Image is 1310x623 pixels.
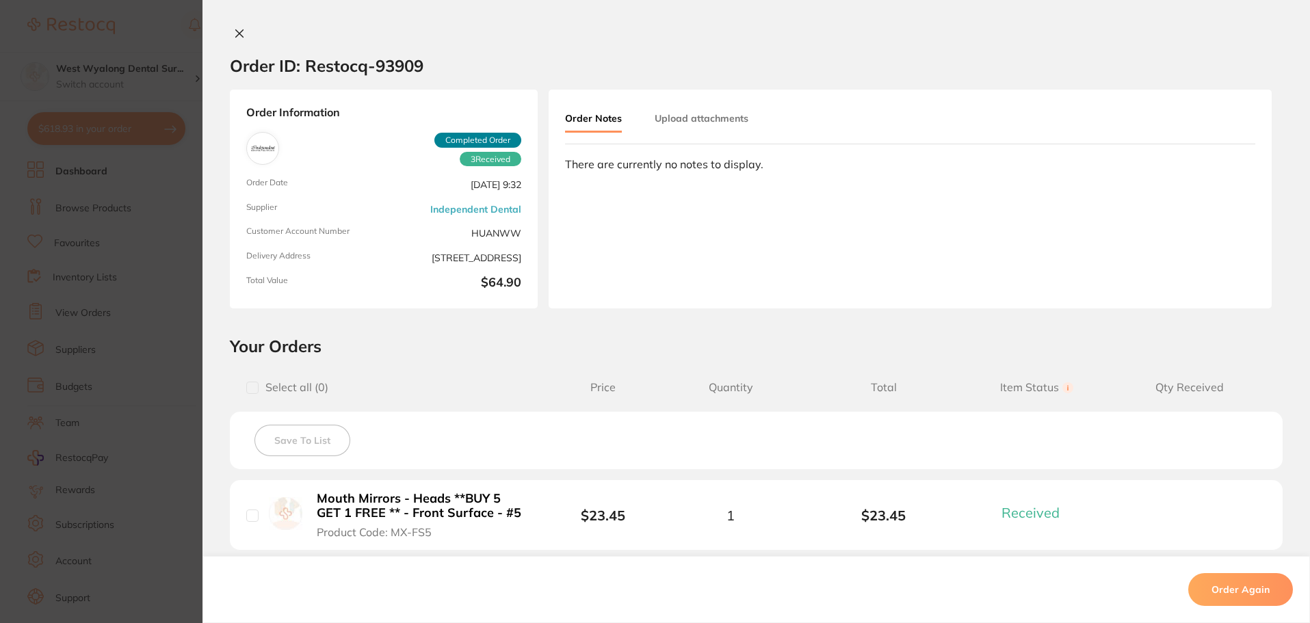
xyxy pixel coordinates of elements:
span: Received [460,152,521,167]
a: Independent Dental [430,204,521,215]
span: HUANWW [389,226,521,240]
span: Completed Order [434,133,521,148]
b: $23.45 [807,507,960,523]
div: There are currently no notes to display. [565,158,1255,170]
span: Item Status [960,381,1114,394]
b: Mouth Mirrors - Heads **BUY 5 GET 1 FREE ** - Front Surface - #5 [317,492,528,520]
span: Total [807,381,960,394]
span: Quantity [654,381,807,394]
span: Qty Received [1113,381,1266,394]
b: $64.90 [389,276,521,292]
img: Mouth Mirrors - Heads **BUY 5 GET 1 FREE ** - Front Surface - #5 [269,497,302,531]
span: Order Date [246,178,378,191]
img: Independent Dental [250,135,276,161]
span: Supplier [246,202,378,216]
span: Total Value [246,276,378,292]
button: Mouth Mirrors - Heads **BUY 5 GET 1 FREE ** - Front Surface - #5 Product Code: MX-FS5 [313,491,532,539]
button: Received [997,504,1076,521]
button: Order Again [1188,573,1293,606]
span: [STREET_ADDRESS] [389,251,521,265]
button: Order Notes [565,106,622,133]
span: Price [552,381,654,394]
span: 1 [726,507,735,523]
button: Upload attachments [655,106,748,131]
span: Product Code: MX-FS5 [317,526,432,538]
strong: Order Information [246,106,521,121]
span: [DATE] 9:32 [389,178,521,191]
span: Delivery Address [246,251,378,265]
h2: Order ID: Restocq- 93909 [230,55,423,76]
span: Select all ( 0 ) [259,381,328,394]
span: Customer Account Number [246,226,378,240]
span: Received [1001,504,1060,521]
h2: Your Orders [230,336,1283,356]
b: $23.45 [581,507,625,524]
button: Save To List [254,425,350,456]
